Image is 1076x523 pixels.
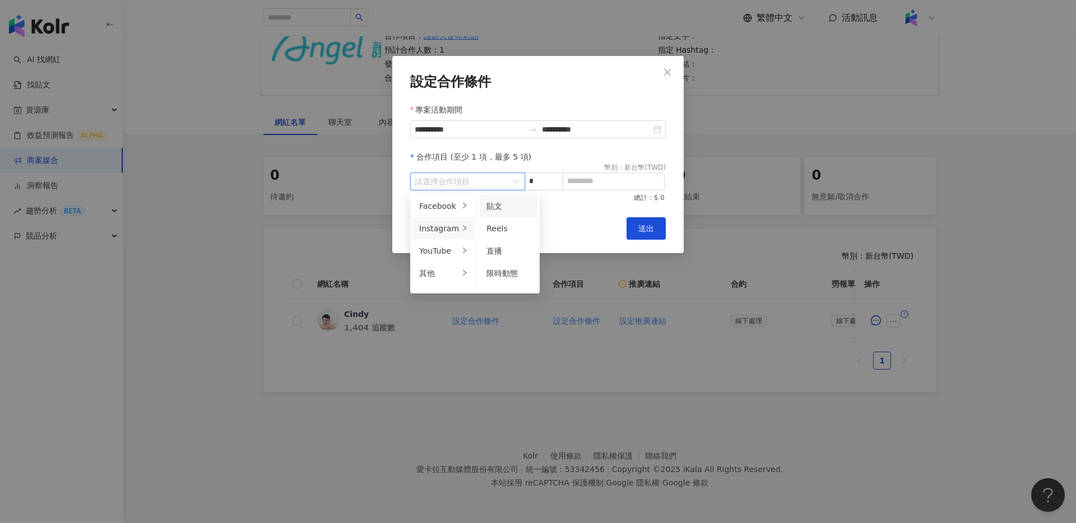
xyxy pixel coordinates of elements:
[412,240,475,262] li: YouTube
[461,225,468,231] span: right
[415,123,524,136] input: 專案活動期間
[638,224,654,233] span: 送出
[486,202,502,211] span: 貼文
[410,151,666,163] div: 合作項目 (至少 1 項，最多 5 項)
[419,245,459,257] div: YouTube
[419,267,459,279] div: 其他
[419,200,459,212] div: Facebook
[486,246,502,255] span: 直播
[412,195,475,217] li: Facebook
[528,125,537,134] span: to
[627,217,666,240] button: 送出
[412,217,475,240] li: Instagram
[486,269,518,278] span: 限時動態
[660,194,665,202] span: 0
[656,61,679,83] button: Close
[604,163,666,172] div: 幣別 ： 新台幣 ( TWD )
[634,193,658,203] span: 總計：$
[663,68,672,77] span: close
[528,125,537,134] span: swap-right
[461,247,468,254] span: right
[412,262,475,284] li: 其他
[410,104,471,116] label: 專案活動期間
[419,222,459,235] div: Instagram
[410,74,666,90] div: 設定合作條件
[461,269,468,276] span: right
[461,202,468,209] span: right
[486,224,508,233] span: Reels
